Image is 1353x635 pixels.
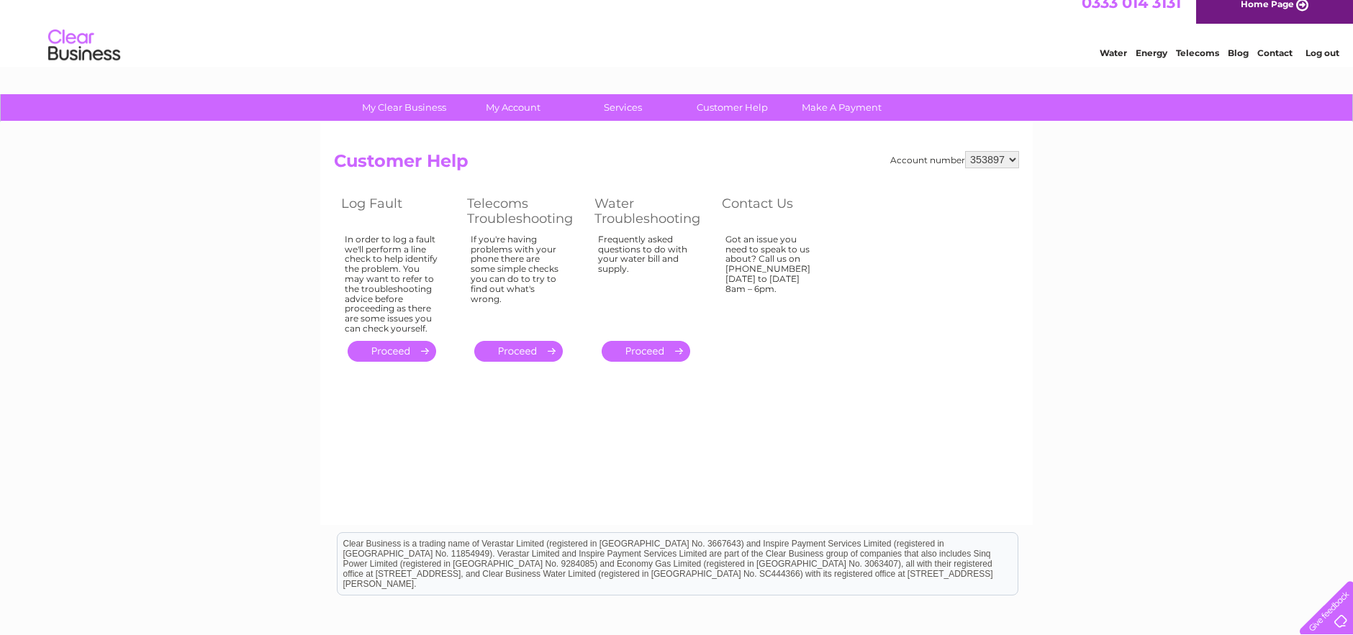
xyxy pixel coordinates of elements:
[474,341,563,362] a: .
[334,192,460,230] th: Log Fault
[587,192,715,230] th: Water Troubleshooting
[1257,61,1293,72] a: Contact
[348,341,436,362] a: .
[564,94,682,121] a: Services
[1306,61,1339,72] a: Log out
[725,234,819,328] div: Got an issue you need to speak to us about? Call us on [PHONE_NUMBER] [DATE] to [DATE] 8am – 6pm.
[1136,61,1167,72] a: Energy
[673,94,792,121] a: Customer Help
[715,192,841,230] th: Contact Us
[334,151,1019,178] h2: Customer Help
[454,94,573,121] a: My Account
[345,234,438,334] div: In order to log a fault we'll perform a line check to help identify the problem. You may want to ...
[47,37,121,81] img: logo.png
[345,94,463,121] a: My Clear Business
[602,341,690,362] a: .
[338,8,1018,70] div: Clear Business is a trading name of Verastar Limited (registered in [GEOGRAPHIC_DATA] No. 3667643...
[1082,7,1181,25] a: 0333 014 3131
[890,151,1019,168] div: Account number
[598,234,693,328] div: Frequently asked questions to do with your water bill and supply.
[471,234,566,328] div: If you're having problems with your phone there are some simple checks you can do to try to find ...
[1100,61,1127,72] a: Water
[782,94,901,121] a: Make A Payment
[1228,61,1249,72] a: Blog
[460,192,587,230] th: Telecoms Troubleshooting
[1176,61,1219,72] a: Telecoms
